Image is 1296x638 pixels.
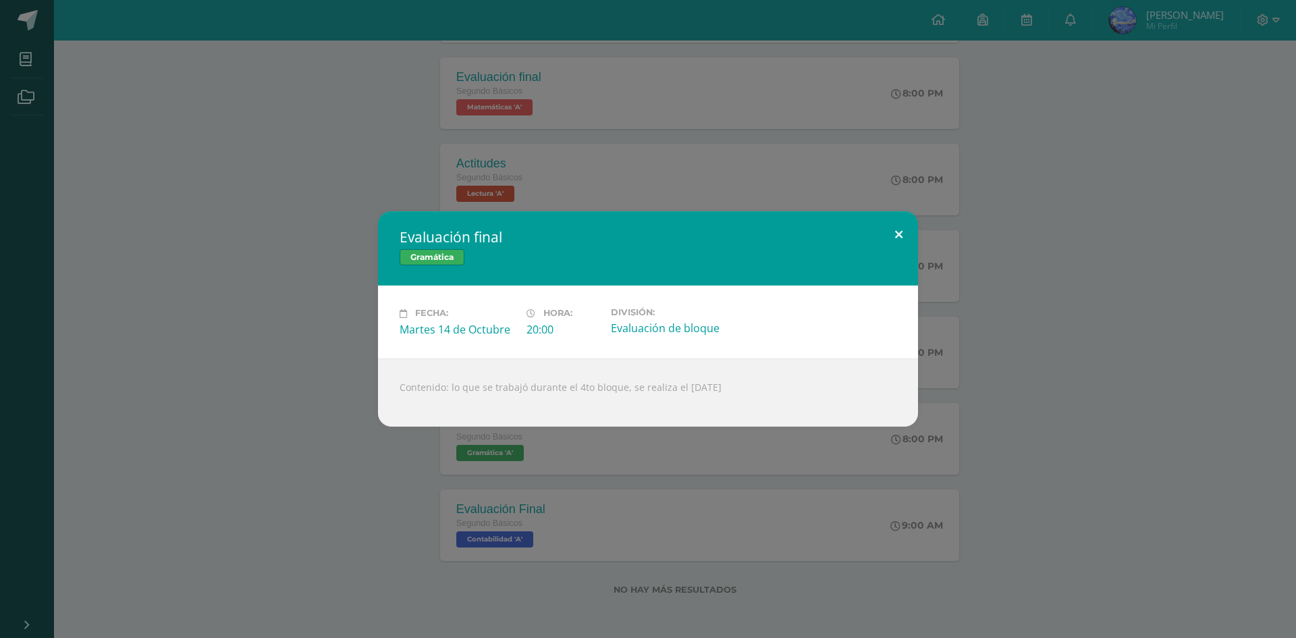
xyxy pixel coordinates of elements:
[400,322,516,337] div: Martes 14 de Octubre
[400,228,896,246] h2: Evaluación final
[543,309,572,319] span: Hora:
[378,358,918,427] div: Contenido: lo que se trabajó durante el 4to bloque, se realiza el [DATE]
[880,211,918,257] button: Close (Esc)
[415,309,448,319] span: Fecha:
[611,307,727,317] label: División:
[611,321,727,336] div: Evaluación de bloque
[526,322,600,337] div: 20:00
[400,249,464,265] span: Gramática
